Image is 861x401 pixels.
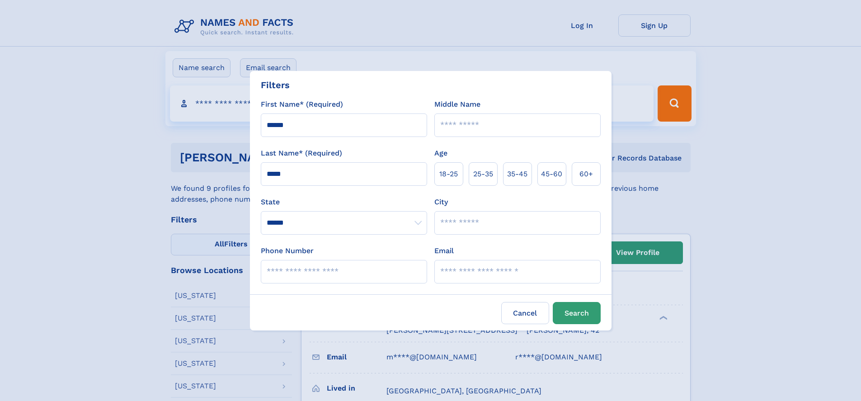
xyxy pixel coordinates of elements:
[541,169,562,179] span: 45‑60
[434,245,454,256] label: Email
[434,148,447,159] label: Age
[434,197,448,208] label: City
[261,148,342,159] label: Last Name* (Required)
[473,169,493,179] span: 25‑35
[261,245,314,256] label: Phone Number
[434,99,480,110] label: Middle Name
[261,197,427,208] label: State
[553,302,601,324] button: Search
[501,302,549,324] label: Cancel
[261,99,343,110] label: First Name* (Required)
[579,169,593,179] span: 60+
[261,78,290,92] div: Filters
[439,169,458,179] span: 18‑25
[507,169,527,179] span: 35‑45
